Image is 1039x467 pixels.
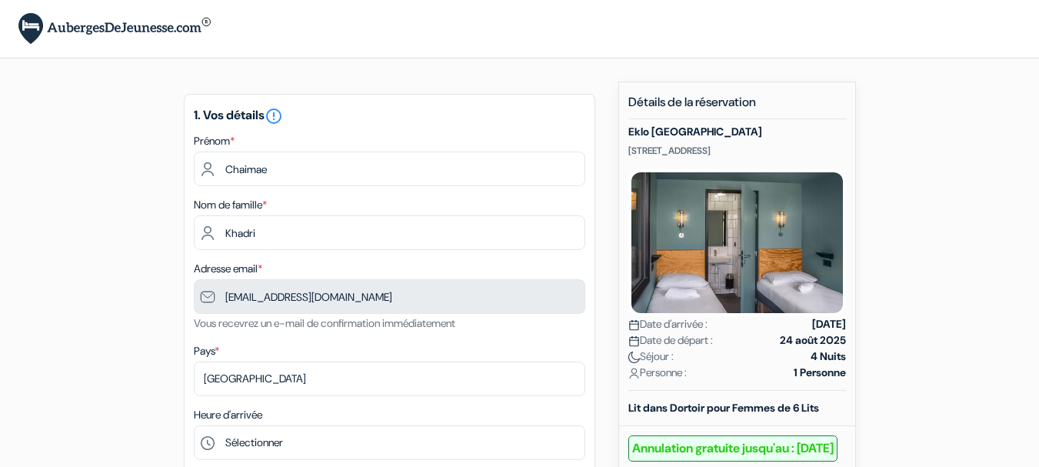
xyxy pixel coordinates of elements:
img: calendar.svg [628,319,640,331]
h5: 1. Vos détails [194,107,585,125]
img: user_icon.svg [628,368,640,379]
h5: Détails de la réservation [628,95,846,119]
input: Entrez votre prénom [194,152,585,186]
i: error_outline [265,107,283,125]
span: Date d'arrivée : [628,316,708,332]
h5: Eklo [GEOGRAPHIC_DATA] [628,125,846,138]
span: Date de départ : [628,332,713,349]
label: Nom de famille [194,197,267,213]
b: Lit dans Dortoir pour Femmes de 6 Lits [628,401,819,415]
strong: 24 août 2025 [780,332,846,349]
b: Annulation gratuite jusqu'au : [DATE] [628,435,838,462]
strong: 1 Personne [794,365,846,381]
strong: [DATE] [812,316,846,332]
label: Adresse email [194,261,262,277]
small: Vous recevrez un e-mail de confirmation immédiatement [194,316,455,330]
input: Entrer le nom de famille [194,215,585,250]
span: Personne : [628,365,687,381]
img: moon.svg [628,352,640,363]
img: calendar.svg [628,335,640,347]
strong: 4 Nuits [811,349,846,365]
p: [STREET_ADDRESS] [628,145,846,157]
label: Heure d'arrivée [194,407,262,423]
span: Séjour : [628,349,674,365]
label: Pays [194,343,219,359]
img: AubergesDeJeunesse.com [18,13,211,45]
label: Prénom [194,133,235,149]
input: Entrer adresse e-mail [194,279,585,314]
a: error_outline [265,107,283,123]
